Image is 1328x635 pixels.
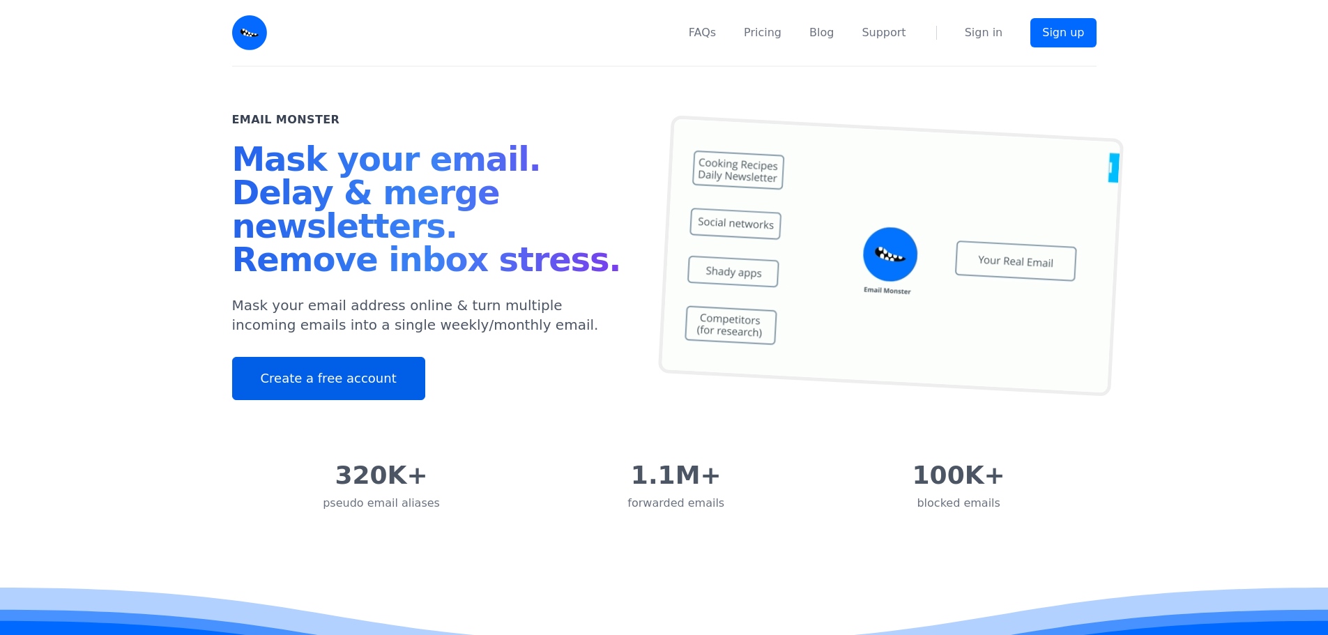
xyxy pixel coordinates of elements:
p: Mask your email address online & turn multiple incoming emails into a single weekly/monthly email. [232,296,631,335]
a: Sign in [965,24,1003,41]
h2: Email Monster [232,112,340,128]
div: forwarded emails [627,495,724,512]
h1: Mask your email. Delay & merge newsletters. Remove inbox stress. [232,142,631,282]
a: Pricing [744,24,781,41]
img: temp mail, free temporary mail, Temporary Email [657,115,1123,397]
div: 100K+ [913,461,1005,489]
img: Email Monster [232,15,267,50]
a: Blog [809,24,834,41]
a: FAQs [689,24,716,41]
div: 320K+ [323,461,440,489]
a: Sign up [1030,18,1096,47]
a: Create a free account [232,357,425,400]
div: 1.1M+ [627,461,724,489]
a: Support [862,24,906,41]
div: blocked emails [913,495,1005,512]
div: pseudo email aliases [323,495,440,512]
